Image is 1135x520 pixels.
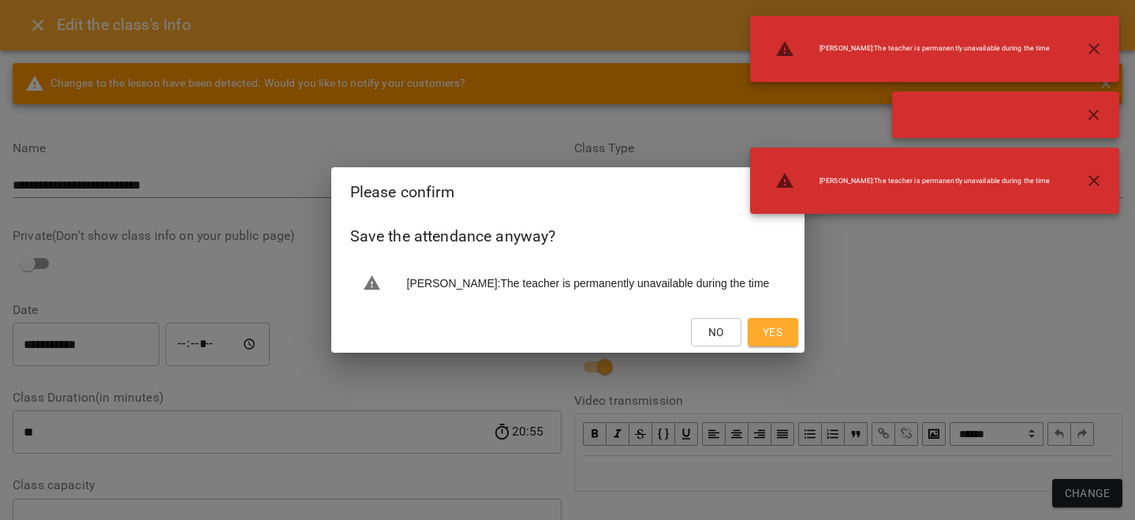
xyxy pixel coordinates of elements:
span: No [708,323,724,342]
button: Yes [748,318,798,346]
li: [PERSON_NAME] : The teacher is permanently unavailable during the time [350,267,786,299]
li: [PERSON_NAME] : The teacher is permanently unavailable during the time [763,165,1062,196]
button: No [691,318,741,346]
span: Yes [763,323,782,342]
h6: Save the attendance anyway? [350,224,786,249]
li: [PERSON_NAME] : The teacher is permanently unavailable during the time [763,33,1062,65]
h2: Please confirm [350,180,786,204]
